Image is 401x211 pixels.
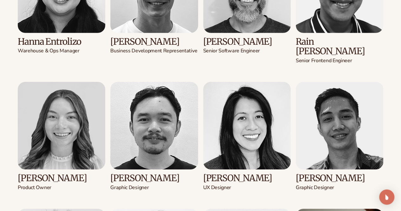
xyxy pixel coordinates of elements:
[110,184,198,191] p: Graphic Designer
[110,173,198,183] h3: [PERSON_NAME]
[110,48,198,54] p: Business Development Representative
[110,82,198,169] img: Shopify Image 17
[110,37,198,47] h3: [PERSON_NAME]
[203,173,291,183] h3: [PERSON_NAME]
[296,57,383,64] p: Senior Frontend Engineer
[296,173,383,183] h3: [PERSON_NAME]
[203,82,291,169] img: Shopify Image 18
[296,184,383,191] p: Graphic Designer
[203,48,291,54] p: Senior Software Engineer
[203,37,291,47] h3: [PERSON_NAME]
[18,184,105,191] p: Product Owner
[18,173,105,183] h3: [PERSON_NAME]
[296,82,383,169] img: Shopify Image 19
[379,189,394,205] div: Open Intercom Messenger
[296,37,383,56] h3: Rain [PERSON_NAME]
[18,48,105,54] p: Warehouse & Ops Manager
[203,184,291,191] p: UX Designer
[18,82,105,169] img: Shopify Image 16
[18,37,105,47] h3: Hanna Entrolizo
